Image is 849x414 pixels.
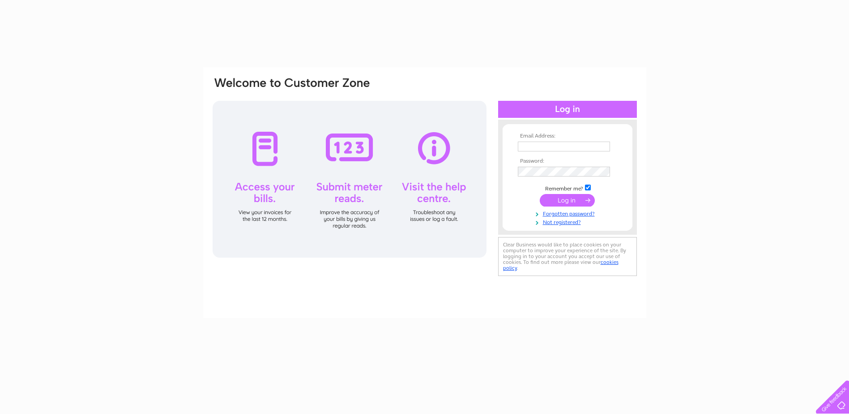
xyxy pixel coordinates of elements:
[498,237,637,276] div: Clear Business would like to place cookies on your computer to improve your experience of the sit...
[516,158,619,164] th: Password:
[518,217,619,226] a: Not registered?
[518,209,619,217] a: Forgotten password?
[540,194,595,207] input: Submit
[516,133,619,139] th: Email Address:
[503,259,619,271] a: cookies policy
[516,183,619,192] td: Remember me?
